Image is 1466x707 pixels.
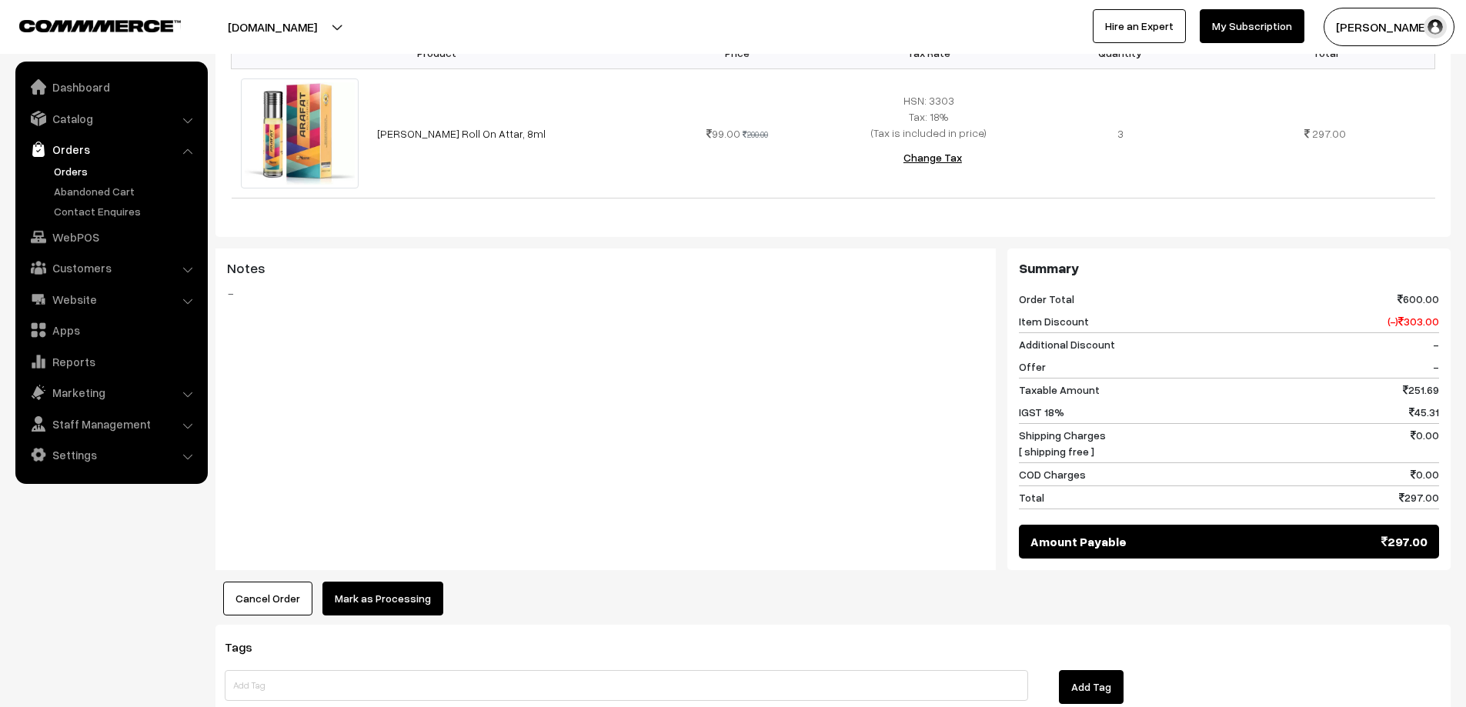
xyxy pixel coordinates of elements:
span: 45.31 [1409,404,1439,420]
strike: 200.00 [743,129,768,139]
a: Orders [19,135,202,163]
span: COD Charges [1019,466,1086,482]
img: 8ml meena arafat attar.jpg [241,78,359,188]
a: Reports [19,348,202,375]
span: 251.69 [1403,382,1439,398]
a: Customers [19,254,202,282]
img: user [1424,15,1447,38]
h3: Notes [227,260,984,277]
a: Website [19,285,202,313]
button: [PERSON_NAME] D [1324,8,1454,46]
span: 3 [1117,127,1124,140]
span: Amount Payable [1030,532,1127,551]
span: 297.00 [1381,532,1428,551]
a: Staff Management [19,410,202,438]
a: Dashboard [19,73,202,101]
button: Add Tag [1059,670,1124,704]
span: Offer [1019,359,1046,375]
a: [PERSON_NAME] Roll On Attar, 8ml [377,127,546,140]
span: Item Discount [1019,313,1089,329]
span: 0.00 [1411,427,1439,459]
span: 600.00 [1398,291,1439,307]
a: WebPOS [19,223,202,251]
span: - [1433,336,1439,352]
a: Abandoned Cart [50,183,202,199]
span: Tags [225,639,271,655]
span: Order Total [1019,291,1074,307]
blockquote: - [227,284,984,302]
span: 297.00 [1312,127,1346,140]
a: Orders [50,163,202,179]
img: COMMMERCE [19,20,181,32]
span: HSN: 3303 Tax: 18% (Tax is included in price) [871,94,987,139]
h3: Summary [1019,260,1439,277]
a: Catalog [19,105,202,132]
a: Marketing [19,379,202,406]
span: Additional Discount [1019,336,1115,352]
a: COMMMERCE [19,15,154,34]
a: My Subscription [1200,9,1304,43]
span: - [1433,359,1439,375]
span: (-) 303.00 [1388,313,1439,329]
span: Shipping Charges [ shipping free ] [1019,427,1106,459]
input: Add Tag [225,670,1028,701]
span: Taxable Amount [1019,382,1100,398]
a: Apps [19,316,202,344]
button: Change Tax [891,141,974,175]
a: Contact Enquires [50,203,202,219]
button: Mark as Processing [322,582,443,615]
a: Settings [19,441,202,469]
span: 99.00 [706,127,740,140]
span: Total [1019,489,1044,505]
span: IGST 18% [1019,404,1064,420]
button: Cancel Order [223,582,312,615]
a: Hire an Expert [1093,9,1186,43]
span: 0.00 [1411,466,1439,482]
button: [DOMAIN_NAME] [174,8,371,46]
span: 297.00 [1399,489,1439,505]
